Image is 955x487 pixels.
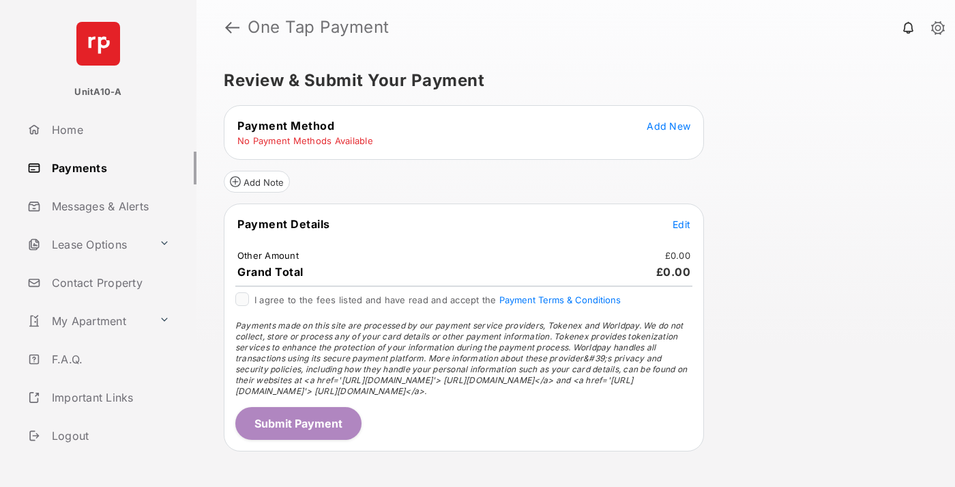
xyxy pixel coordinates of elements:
[647,120,690,132] span: Add New
[656,265,691,279] span: £0.00
[22,266,196,299] a: Contact Property
[224,171,290,193] button: Add Note
[237,249,299,262] td: Other Amount
[22,190,196,223] a: Messages & Alerts
[22,419,196,452] a: Logout
[499,294,621,305] button: I agree to the fees listed and have read and accept the
[22,152,196,184] a: Payments
[235,407,362,440] button: Submit Payment
[248,19,390,36] strong: One Tap Payment
[664,249,691,262] td: £0.00
[22,113,196,146] a: Home
[673,217,690,231] button: Edit
[22,228,153,261] a: Lease Options
[237,217,330,231] span: Payment Details
[254,294,621,305] span: I agree to the fees listed and have read and accept the
[22,305,153,337] a: My Apartment
[237,135,374,147] td: No Payment Methods Available
[224,72,917,89] h5: Review & Submit Your Payment
[673,219,690,230] span: Edit
[76,22,120,66] img: svg+xml;base64,PHN2ZyB4bWxucz0iaHR0cDovL3d3dy53My5vcmcvMjAwMC9zdmciIHdpZHRoPSI2NCIgaGVpZ2h0PSI2NC...
[74,85,121,99] p: UnitA10-A
[647,119,690,133] button: Add New
[22,343,196,376] a: F.A.Q.
[22,381,175,414] a: Important Links
[237,265,304,279] span: Grand Total
[237,119,334,133] span: Payment Method
[235,320,687,396] span: Payments made on this site are processed by our payment service providers, Tokenex and Worldpay. ...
